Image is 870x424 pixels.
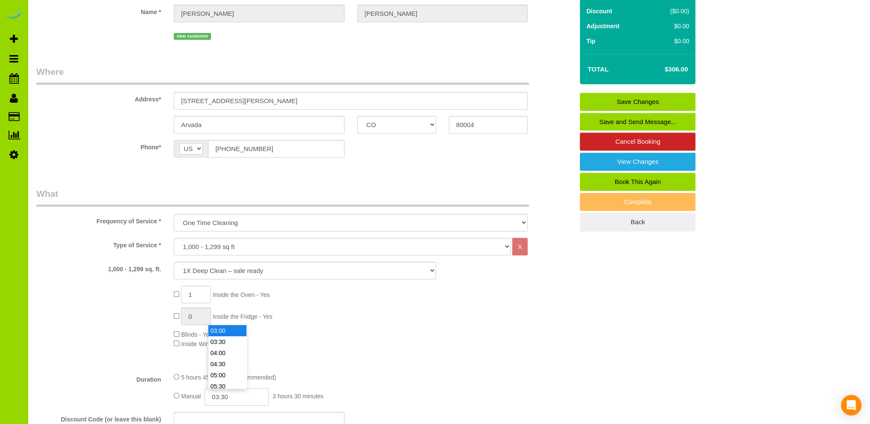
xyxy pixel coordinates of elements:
[36,65,529,85] legend: Where
[208,359,246,370] li: 04:30
[588,65,609,73] strong: Total
[208,140,344,157] input: Phone*
[30,238,167,249] label: Type of Service *
[5,9,22,21] img: Automaid Logo
[181,331,212,338] span: Blinds - Yes
[36,187,529,207] legend: What
[580,133,695,151] a: Cancel Booking
[213,291,270,298] span: Inside the Oven - Yes
[580,113,695,131] a: Save and Send Message...
[208,325,246,336] li: 03:00
[639,66,688,73] h4: $306.00
[30,214,167,225] label: Frequency of Service *
[30,92,167,104] label: Address*
[208,336,246,347] li: 03:30
[650,7,689,15] div: ($0.00)
[449,116,528,133] input: Zip Code*
[841,395,861,415] div: Open Intercom Messenger
[208,381,246,392] li: 05:30
[30,5,167,16] label: Name *
[586,7,612,15] label: Discount
[357,5,528,22] input: Last Name*
[273,393,324,400] span: 3 hours 30 minutes
[181,374,276,381] span: 5 hours 45 minutes (recommended)
[213,313,272,320] span: Inside the Fridge - Yes
[30,140,167,151] label: Phone*
[580,93,695,111] a: Save Changes
[580,213,695,231] a: Back
[174,5,344,22] input: First Name*
[174,33,211,40] span: new customer
[586,37,595,45] label: Tip
[174,116,344,133] input: City*
[580,173,695,191] a: Book This Again
[30,412,167,424] label: Discount Code (or leave this blank)
[30,262,167,273] label: 1,000 - 1,299 sq. ft.
[580,153,695,171] a: View Changes
[181,393,201,400] span: Manual
[208,347,246,359] li: 04:00
[30,372,167,384] label: Duration
[586,22,619,30] label: Adjustment
[650,22,689,30] div: $0.00
[650,37,689,45] div: $0.00
[208,370,246,381] li: 05:00
[181,341,238,347] span: Inside Windows - Yes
